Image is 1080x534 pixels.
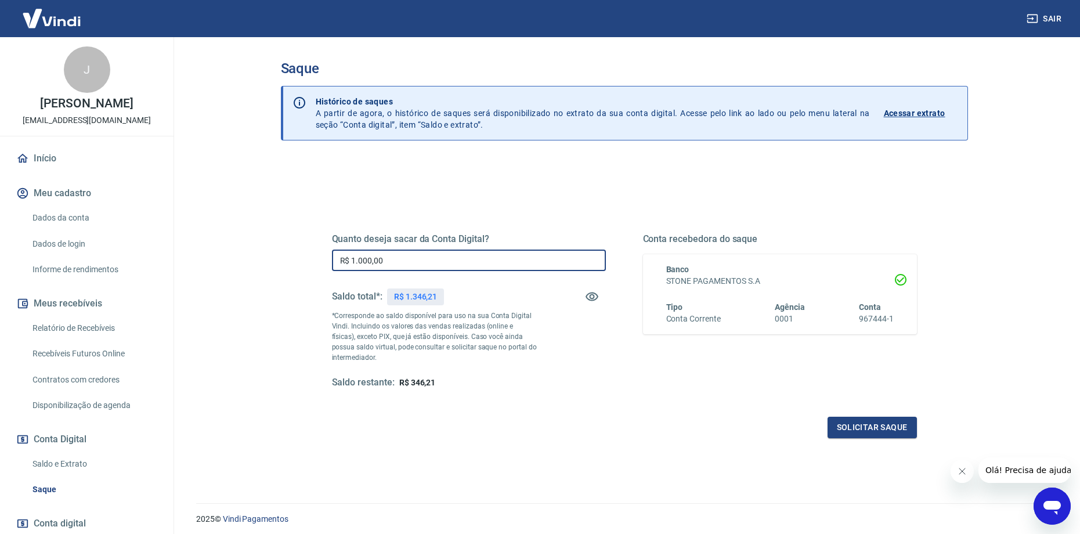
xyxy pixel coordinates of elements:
a: Saldo e Extrato [28,452,160,476]
h5: Quanto deseja sacar da Conta Digital? [332,233,606,245]
a: Dados de login [28,232,160,256]
iframe: Mensagem da empresa [978,457,1071,483]
p: 2025 © [196,513,1052,525]
a: Disponibilização de agenda [28,394,160,417]
h6: 967444-1 [859,313,894,325]
a: Acessar extrato [884,96,958,131]
span: Olá! Precisa de ajuda? [7,8,97,17]
span: R$ 346,21 [399,378,436,387]
a: Vindi Pagamentos [223,514,288,524]
span: Conta [859,302,881,312]
button: Sair [1024,8,1066,30]
img: Vindi [14,1,89,36]
a: Informe de rendimentos [28,258,160,282]
span: Conta digital [34,515,86,532]
p: [EMAIL_ADDRESS][DOMAIN_NAME] [23,114,151,127]
h6: 0001 [775,313,805,325]
button: Meus recebíveis [14,291,160,316]
h5: Saldo restante: [332,377,395,389]
button: Conta Digital [14,427,160,452]
div: J [64,46,110,93]
h6: Conta Corrente [666,313,721,325]
a: Saque [28,478,160,501]
p: [PERSON_NAME] [40,98,133,110]
h3: Saque [281,60,968,77]
p: Acessar extrato [884,107,945,119]
a: Contratos com credores [28,368,160,392]
h6: STONE PAGAMENTOS S.A [666,275,894,287]
iframe: Botão para abrir a janela de mensagens [1034,488,1071,525]
button: Solicitar saque [828,417,917,438]
p: Histórico de saques [316,96,870,107]
span: Banco [666,265,689,274]
button: Meu cadastro [14,181,160,206]
a: Recebíveis Futuros Online [28,342,160,366]
h5: Conta recebedora do saque [643,233,917,245]
p: A partir de agora, o histórico de saques será disponibilizado no extrato da sua conta digital. Ac... [316,96,870,131]
iframe: Fechar mensagem [951,460,974,483]
p: R$ 1.346,21 [394,291,437,303]
a: Relatório de Recebíveis [28,316,160,340]
a: Dados da conta [28,206,160,230]
p: *Corresponde ao saldo disponível para uso na sua Conta Digital Vindi. Incluindo os valores das ve... [332,311,537,363]
a: Início [14,146,160,171]
span: Agência [775,302,805,312]
span: Tipo [666,302,683,312]
h5: Saldo total*: [332,291,382,302]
